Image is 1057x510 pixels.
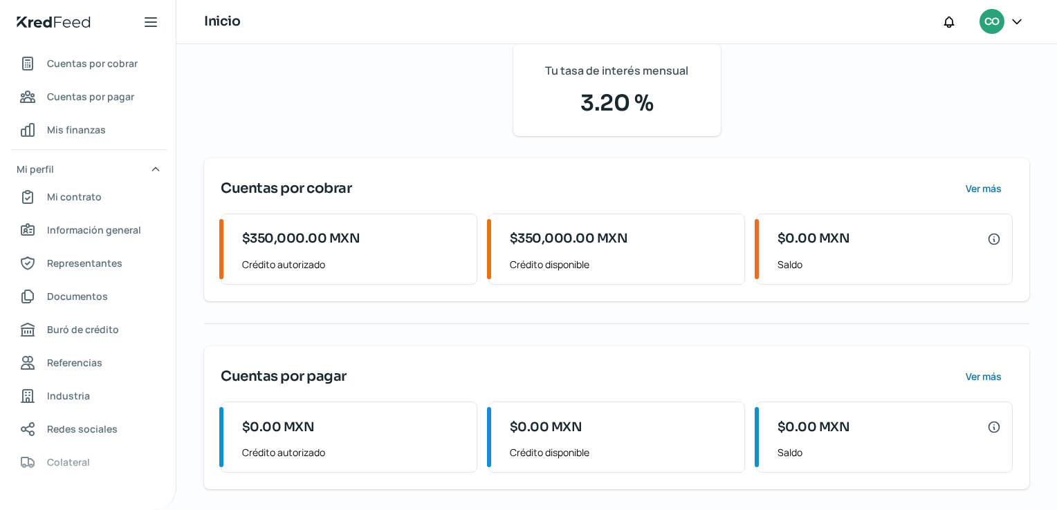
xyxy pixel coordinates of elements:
[242,256,466,273] span: Crédito autorizado
[11,448,167,476] a: Colateral
[954,363,1013,390] button: Ver más
[47,221,141,238] span: Información general
[510,229,628,248] span: $350,000.00 MXN
[11,415,167,443] a: Redes sociales
[47,121,106,138] span: Mis finanzas
[47,321,119,338] span: Buró de crédito
[778,418,850,437] span: $0.00 MXN
[221,366,347,387] span: Cuentas por pagar
[17,160,54,178] span: Mi perfil
[242,418,315,437] span: $0.00 MXN
[11,283,167,310] a: Documentos
[47,88,134,105] span: Cuentas por pagar
[11,382,167,410] a: Industria
[221,178,351,199] span: Cuentas por cobrar
[966,372,1002,381] span: Ver más
[47,287,108,305] span: Documentos
[11,116,167,144] a: Mis finanzas
[545,61,688,81] span: Tu tasa de interés mensual
[11,216,167,244] a: Información general
[204,12,240,32] h1: Inicio
[778,444,1001,461] span: Saldo
[954,175,1013,202] button: Ver más
[11,249,167,277] a: Representantes
[11,183,167,211] a: Mi contrato
[47,387,90,404] span: Industria
[11,50,167,77] a: Cuentas por cobrar
[11,316,167,343] a: Buró de crédito
[510,418,582,437] span: $0.00 MXN
[242,444,466,461] span: Crédito autorizado
[11,83,167,111] a: Cuentas por pagar
[47,254,122,272] span: Representantes
[47,420,118,437] span: Redes sociales
[47,55,138,72] span: Cuentas por cobrar
[47,354,102,371] span: Referencias
[11,349,167,377] a: Referencias
[984,14,999,30] span: CO
[778,256,1001,273] span: Saldo
[966,184,1002,193] span: Ver más
[778,229,850,248] span: $0.00 MXN
[510,256,733,273] span: Crédito disponible
[47,188,102,205] span: Mi contrato
[510,444,733,461] span: Crédito disponible
[47,453,90,471] span: Colateral
[530,86,704,120] span: 3.20 %
[242,229,360,248] span: $350,000.00 MXN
